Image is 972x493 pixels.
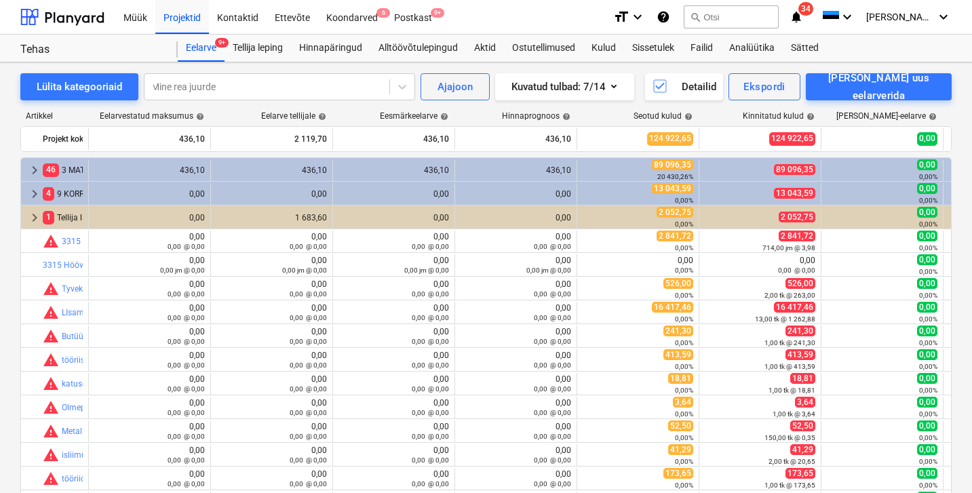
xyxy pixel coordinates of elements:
div: 0,00 [461,351,571,370]
div: 0,00 [94,279,205,298]
span: 2 841,72 [657,231,693,241]
small: 0,00 @ 0,00 [412,338,449,345]
span: 241,30 [785,326,815,336]
span: 0,00 [917,254,937,265]
div: Eesmärkeelarve [380,111,448,121]
span: 18,81 [668,373,693,384]
span: 34 [798,2,813,16]
div: Kulud [583,35,624,62]
span: help [926,113,937,121]
small: 0,00 @ 0,00 [168,290,205,298]
small: 0,00 @ 0,00 [412,361,449,369]
small: 0,00 @ 0,00 [290,409,327,416]
a: Tyvek UV Facade [62,284,125,294]
span: 124 922,65 [647,132,693,145]
button: Ajajoon [421,73,490,100]
small: 0,00 @ 0,00 [168,314,205,321]
small: 0,00% [675,244,693,252]
small: 0,00% [675,410,693,418]
span: 0,00 [917,373,937,384]
a: Olmeprügi [62,403,100,412]
div: 0,00 [461,446,571,465]
div: 0,00 [216,351,327,370]
span: 46 [43,163,59,176]
div: Chat Widget [904,428,972,493]
div: 436,10 [94,165,205,175]
i: format_size [613,9,629,25]
span: 9+ [215,38,229,47]
div: 0,00 [461,256,571,275]
div: Projekt kokku [43,128,83,150]
small: 0,00 @ 0,00 [290,361,327,369]
button: Ekspordi [728,73,800,100]
span: help [560,113,570,121]
span: 0,00 [917,207,937,218]
span: Seotud kulud ületavad prognoosi [43,281,59,297]
small: 0,00 @ 0,00 [290,456,327,464]
span: 6 [376,8,390,18]
small: 0,00 @ 0,00 [534,243,571,250]
small: 0,00 jm @ 0,00 [404,267,449,274]
div: Sätted [783,35,827,62]
small: 0,00% [675,197,693,204]
span: 41,29 [668,444,693,455]
small: 0,00% [919,173,937,180]
small: 0,00 @ 0,00 [168,338,205,345]
div: 0,00 [216,279,327,298]
small: 0,00 @ 0,00 [534,480,571,488]
div: 0,00 [461,469,571,488]
span: 16 417,46 [652,302,693,313]
span: 173,65 [663,468,693,479]
div: 0,00 [94,303,205,322]
small: 0,00 @ 0,00 [412,314,449,321]
div: 0,00 [461,303,571,322]
small: 0,00 @ 0,00 [290,338,327,345]
span: 0,00 [917,132,937,145]
small: 0,00 @ 0,00 [290,433,327,440]
small: 0,00 @ 0,00 [534,409,571,416]
small: 1,00 tk @ 413,59 [764,363,815,370]
small: 0,00% [919,220,937,228]
small: 0,00% [919,268,937,275]
div: 0,00 [338,422,449,441]
span: 4 [43,187,54,200]
div: Eelarvestatud maksumus [100,111,204,121]
div: 0,00 [216,422,327,441]
button: Kuvatud tulbad:7/14 [495,73,634,100]
span: Seotud kulud ületavad prognoosi [43,447,59,463]
small: 1,00 tk @ 18,81 [769,387,815,394]
small: 0,00 @ 0,00 [534,385,571,393]
i: notifications [790,9,803,25]
span: search [690,12,701,22]
small: 1,00 tk @ 241,30 [764,339,815,347]
small: 2,00 tk @ 20,65 [769,458,815,465]
span: 1 [43,211,54,224]
span: 0,00 [917,326,937,336]
div: 0,00 [216,189,327,199]
small: 0,00 @ 0,00 [168,480,205,488]
span: keyboard_arrow_right [26,162,43,178]
div: Eelarve [178,35,225,62]
div: 0,00 [338,189,449,199]
span: 526,00 [785,278,815,289]
span: 52,50 [668,420,693,431]
div: 0,00 [338,351,449,370]
a: Ostutellimused [504,35,583,62]
small: 0,00% [675,267,693,274]
div: 0,00 [583,256,693,275]
div: 0,00 [216,446,327,465]
button: [PERSON_NAME] uus eelarverida [806,73,952,100]
div: Tellija leping [225,35,291,62]
div: Artikkel [20,111,88,121]
div: 0,00 [94,189,205,199]
small: 1,00 tk @ 3,64 [773,410,815,418]
i: keyboard_arrow_down [935,9,952,25]
div: Ajajoon [438,78,473,96]
span: 0,00 [917,420,937,431]
small: 0,00% [919,410,937,418]
small: 0,00 @ 0,00 [290,314,327,321]
a: Aktid [466,35,504,62]
small: 0,00 @ 0,00 [168,456,205,464]
div: 0,00 [216,256,327,275]
div: 0,00 [705,256,815,275]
